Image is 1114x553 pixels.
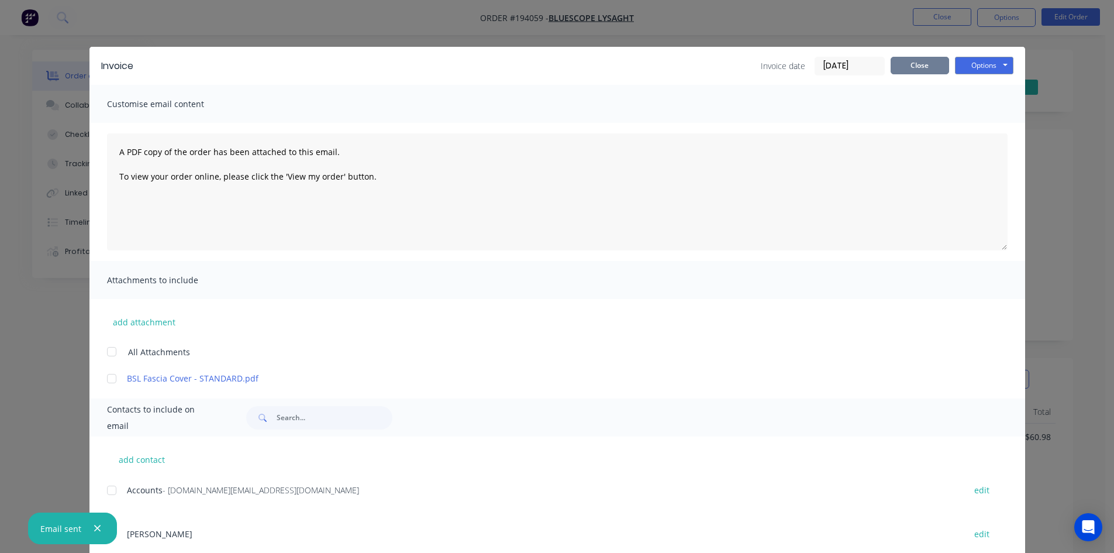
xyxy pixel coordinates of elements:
[107,133,1008,250] textarea: A PDF copy of the order has been attached to this email. To view your order online, please click ...
[277,406,392,430] input: Search...
[128,346,190,358] span: All Attachments
[955,57,1013,74] button: Options
[107,451,177,468] button: add contact
[107,401,218,434] span: Contacts to include on email
[1074,513,1102,541] div: Open Intercom Messenger
[967,482,996,498] button: edit
[127,485,163,496] span: Accounts
[107,313,181,331] button: add attachment
[40,523,81,535] div: Email sent
[101,59,133,73] div: Invoice
[163,485,359,496] span: - [DOMAIN_NAME][EMAIL_ADDRESS][DOMAIN_NAME]
[967,526,996,542] button: edit
[127,528,192,540] span: [PERSON_NAME]
[891,57,949,74] button: Close
[127,372,953,384] a: BSL Fascia Cover - STANDARD.pdf
[107,272,236,288] span: Attachments to include
[107,96,236,112] span: Customise email content
[761,60,805,72] span: Invoice date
